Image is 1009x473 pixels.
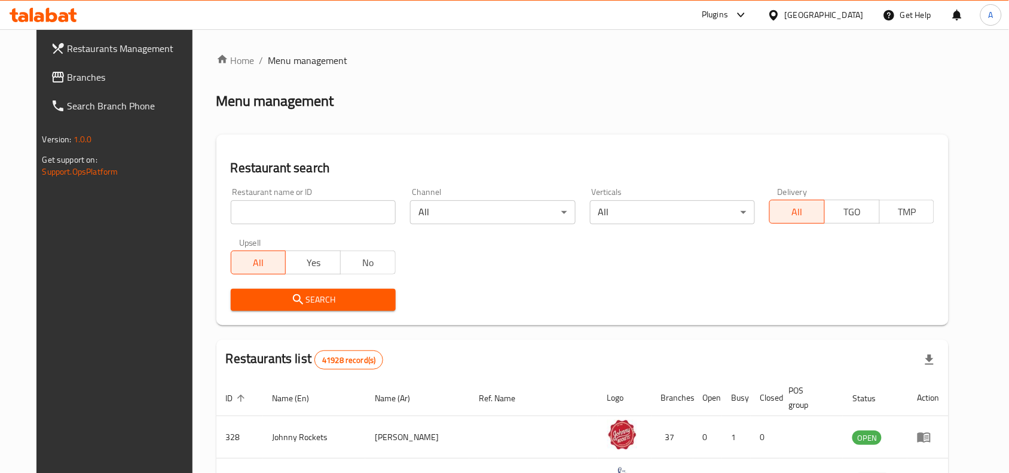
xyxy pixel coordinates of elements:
[259,53,264,68] li: /
[231,289,396,311] button: Search
[226,391,249,405] span: ID
[852,431,882,445] span: OPEN
[778,188,808,196] label: Delivery
[693,380,722,416] th: Open
[598,380,652,416] th: Logo
[231,200,396,224] input: Search for restaurant name or ID..
[68,99,195,113] span: Search Branch Phone
[268,53,348,68] span: Menu management
[769,200,825,224] button: All
[830,203,875,221] span: TGO
[652,380,693,416] th: Branches
[41,63,205,91] a: Branches
[340,251,396,274] button: No
[702,8,728,22] div: Plugins
[42,132,72,147] span: Version:
[231,251,286,274] button: All
[216,416,263,459] td: 328
[216,91,334,111] h2: Menu management
[410,200,575,224] div: All
[314,350,383,370] div: Total records count
[345,254,391,271] span: No
[852,391,891,405] span: Status
[74,132,92,147] span: 1.0.0
[722,416,751,459] td: 1
[291,254,336,271] span: Yes
[590,200,755,224] div: All
[751,416,779,459] td: 0
[41,91,205,120] a: Search Branch Phone
[231,159,935,177] h2: Restaurant search
[824,200,880,224] button: TGO
[989,8,993,22] span: A
[216,53,949,68] nav: breadcrumb
[479,391,531,405] span: Ref. Name
[240,292,386,307] span: Search
[239,239,261,247] label: Upsell
[315,355,383,366] span: 41928 record(s)
[885,203,930,221] span: TMP
[785,8,864,22] div: [GEOGRAPHIC_DATA]
[216,53,255,68] a: Home
[263,416,366,459] td: Johnny Rockets
[789,383,829,412] span: POS group
[852,431,882,445] div: OPEN
[365,416,469,459] td: [PERSON_NAME]
[607,420,637,450] img: Johnny Rockets
[375,391,426,405] span: Name (Ar)
[285,251,341,274] button: Yes
[917,430,939,444] div: Menu
[915,346,944,374] div: Export file
[751,380,779,416] th: Closed
[722,380,751,416] th: Busy
[907,380,949,416] th: Action
[68,41,195,56] span: Restaurants Management
[273,391,325,405] span: Name (En)
[226,350,384,370] h2: Restaurants list
[652,416,693,459] td: 37
[42,164,118,179] a: Support.OpsPlatform
[693,416,722,459] td: 0
[68,70,195,84] span: Branches
[41,34,205,63] a: Restaurants Management
[879,200,935,224] button: TMP
[775,203,820,221] span: All
[236,254,282,271] span: All
[42,152,97,167] span: Get support on:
